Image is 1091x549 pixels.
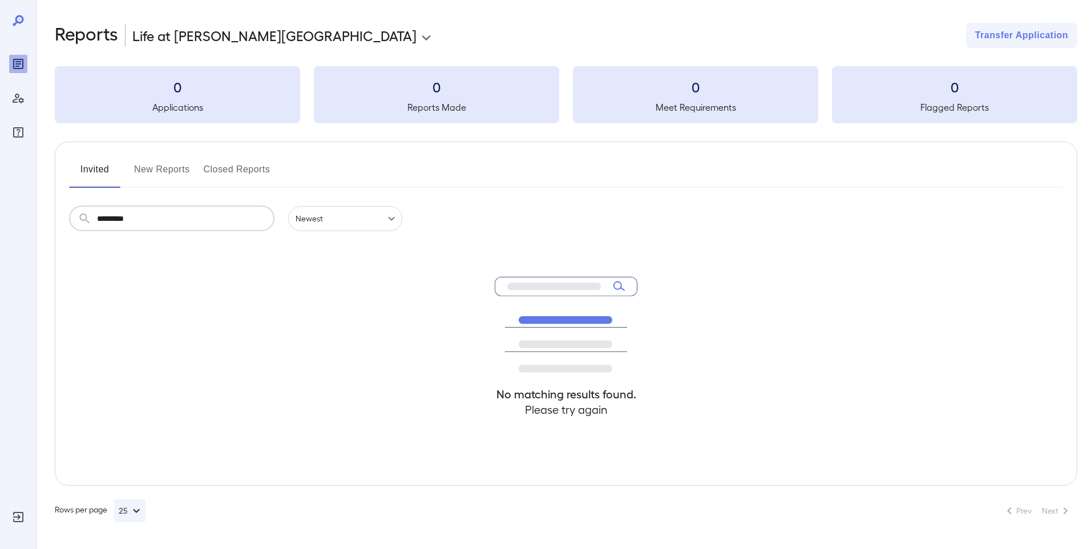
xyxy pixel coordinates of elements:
summary: 0Applications0Reports Made0Meet Requirements0Flagged Reports [55,66,1077,123]
nav: pagination navigation [997,502,1077,520]
button: Closed Reports [204,160,270,188]
div: FAQ [9,123,27,142]
h4: No matching results found. [495,386,637,402]
button: Invited [69,160,120,188]
div: Log Out [9,508,27,526]
h5: Applications [55,100,300,114]
button: New Reports [134,160,190,188]
div: Rows per page [55,499,146,522]
p: Life at [PERSON_NAME][GEOGRAPHIC_DATA] [132,26,417,45]
button: Transfer Application [966,23,1077,48]
h4: Please try again [495,402,637,417]
h3: 0 [314,78,559,96]
button: 25 [114,499,146,522]
h3: 0 [55,78,300,96]
h3: 0 [573,78,818,96]
h3: 0 [832,78,1077,96]
h5: Meet Requirements [573,100,818,114]
h5: Flagged Reports [832,100,1077,114]
div: Reports [9,55,27,73]
div: Manage Users [9,89,27,107]
h2: Reports [55,23,118,48]
h5: Reports Made [314,100,559,114]
div: Newest [288,206,402,231]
